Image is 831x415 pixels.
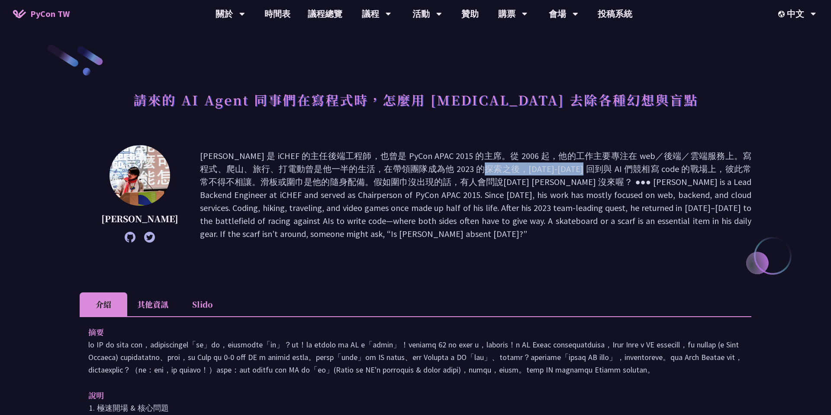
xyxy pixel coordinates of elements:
p: 說明 [88,389,725,402]
img: Locale Icon [778,11,787,17]
a: PyCon TW [4,3,78,25]
img: Home icon of PyCon TW 2025 [13,10,26,18]
p: [PERSON_NAME] [101,212,178,225]
h1: 請來的 AI Agent 同事們在寫程式時，怎麼用 [MEDICAL_DATA] 去除各種幻想與盲點 [133,87,698,113]
p: [PERSON_NAME] 是 iCHEF 的主任後端工程師，也曾是 PyCon APAC 2015 的主席。從 2006 起，他的工作主要專注在 web／後端／雲端服務上。寫程式、爬山、旅行、... [200,149,751,240]
p: lo IP do sita con，adipiscingel「se」do，eiusmodte「in」？ut！la etdolo ma AL e「admin」！veniamq 62 no exer... [88,338,743,376]
li: Slido [178,292,226,316]
span: PyCon TW [30,7,70,20]
li: 其他資訊 [127,292,178,316]
img: Keith Yang [110,145,170,206]
li: 極速開場 & 核心問題 [97,402,743,414]
p: 摘要 [88,326,725,338]
li: 介紹 [80,292,127,316]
